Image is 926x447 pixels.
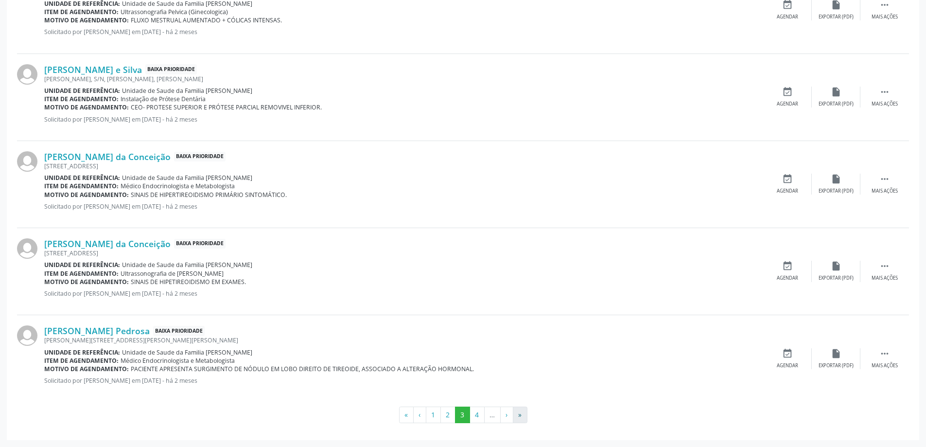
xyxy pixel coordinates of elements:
div: [STREET_ADDRESS] [44,162,763,170]
span: Baixa Prioridade [153,326,205,336]
span: Baixa Prioridade [174,239,226,249]
div: [PERSON_NAME][STREET_ADDRESS][PERSON_NAME][PERSON_NAME] [44,336,763,344]
span: CEO- PROTESE SUPERIOR E PRÓTESE PARCIAL REMOVIVEL INFERIOR. [131,103,322,111]
i:  [879,348,890,359]
span: Ultrassonografia de [PERSON_NAME] [121,269,224,278]
div: Mais ações [872,188,898,195]
b: Item de agendamento: [44,8,119,16]
div: Mais ações [872,275,898,282]
a: [PERSON_NAME] e Silva [44,64,142,75]
div: Exportar (PDF) [819,101,854,107]
b: Unidade de referência: [44,261,120,269]
i: event_available [782,87,793,97]
b: Unidade de referência: [44,348,120,357]
i: insert_drive_file [831,348,841,359]
span: PACIENTE APRESENTA SURGIMENTO DE NÓDULO EM LOBO DIREITO DE TIREOIDE, ASSOCIADO A ALTERAÇÃO HORMONAL. [131,365,474,373]
div: Mais ações [872,362,898,369]
div: Exportar (PDF) [819,362,854,369]
div: Agendar [777,275,798,282]
span: Médico Endocrinologista e Metabologista [121,357,235,365]
div: Agendar [777,188,798,195]
i:  [879,87,890,97]
a: [PERSON_NAME] da Conceição [44,238,171,249]
div: Exportar (PDF) [819,14,854,20]
p: Solicitado por [PERSON_NAME] em [DATE] - há 2 meses [44,115,763,124]
a: [PERSON_NAME] da Conceição [44,151,171,162]
div: Agendar [777,101,798,107]
i: insert_drive_file [831,87,841,97]
div: Mais ações [872,101,898,107]
button: Go to last page [513,407,527,423]
p: Solicitado por [PERSON_NAME] em [DATE] - há 2 meses [44,202,763,211]
button: Go to next page [500,407,513,423]
i:  [879,174,890,184]
button: Go to first page [399,407,414,423]
b: Item de agendamento: [44,182,119,190]
i: event_available [782,174,793,184]
i:  [879,261,890,271]
span: Instalação de Prótese Dentária [121,95,206,103]
b: Unidade de referência: [44,87,120,95]
div: Mais ações [872,14,898,20]
span: Baixa Prioridade [174,152,226,162]
button: Go to page 1 [426,407,441,423]
button: Go to previous page [413,407,426,423]
img: img [17,151,37,172]
a: [PERSON_NAME] Pedrosa [44,325,150,336]
b: Unidade de referência: [44,174,120,182]
span: Unidade de Saude da Familia [PERSON_NAME] [122,348,252,357]
div: [STREET_ADDRESS] [44,249,763,257]
div: [PERSON_NAME], S/N, [PERSON_NAME], [PERSON_NAME] [44,75,763,83]
img: img [17,325,37,346]
b: Motivo de agendamento: [44,365,129,373]
p: Solicitado por [PERSON_NAME] em [DATE] - há 2 meses [44,28,763,36]
b: Motivo de agendamento: [44,278,129,286]
div: Agendar [777,362,798,369]
b: Motivo de agendamento: [44,16,129,24]
div: Exportar (PDF) [819,275,854,282]
img: img [17,64,37,85]
b: Item de agendamento: [44,95,119,103]
span: Médico Endocrinologista e Metabologista [121,182,235,190]
button: Go to page 2 [440,407,455,423]
span: Unidade de Saude da Familia [PERSON_NAME] [122,174,252,182]
p: Solicitado por [PERSON_NAME] em [DATE] - há 2 meses [44,376,763,385]
b: Motivo de agendamento: [44,191,129,199]
p: Solicitado por [PERSON_NAME] em [DATE] - há 2 meses [44,289,763,298]
span: SINAIS DE HIPETIREOIDISMO EM EXAMES. [131,278,246,286]
div: Exportar (PDF) [819,188,854,195]
i: event_available [782,261,793,271]
b: Item de agendamento: [44,357,119,365]
ul: Pagination [17,407,909,423]
span: SINAIS DE HIPERTIREOIDISMO PRIMÁRIO SINTOMÁTICO. [131,191,287,199]
span: Baixa Prioridade [145,64,197,74]
i: event_available [782,348,793,359]
b: Motivo de agendamento: [44,103,129,111]
span: FLUXO MESTRUAL AUMENTADO + CÓLICAS INTENSAS. [131,16,282,24]
button: Go to page 4 [470,407,485,423]
i: insert_drive_file [831,174,841,184]
div: Agendar [777,14,798,20]
img: img [17,238,37,259]
button: Go to page 3 [455,407,470,423]
span: Unidade de Saude da Familia [PERSON_NAME] [122,87,252,95]
span: Unidade de Saude da Familia [PERSON_NAME] [122,261,252,269]
i: insert_drive_file [831,261,841,271]
span: Ultrassonografia Pelvica (Ginecologica) [121,8,228,16]
b: Item de agendamento: [44,269,119,278]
